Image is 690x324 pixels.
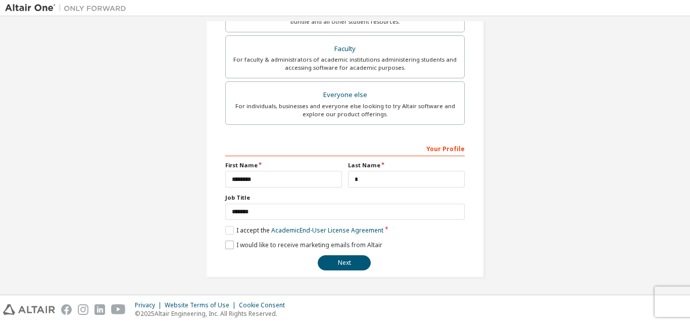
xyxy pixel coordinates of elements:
img: instagram.svg [78,304,88,315]
img: linkedin.svg [94,304,105,315]
div: Website Terms of Use [165,301,239,309]
div: Cookie Consent [239,301,291,309]
img: Altair One [5,3,131,13]
label: Job Title [225,194,465,202]
div: Your Profile [225,140,465,156]
label: First Name [225,161,342,169]
img: facebook.svg [61,304,72,315]
img: altair_logo.svg [3,304,55,315]
img: youtube.svg [111,304,126,315]
div: Faculty [232,42,458,56]
p: © 2025 Altair Engineering, Inc. All Rights Reserved. [135,309,291,318]
label: Last Name [348,161,465,169]
label: I accept the [225,226,383,235]
div: For faculty & administrators of academic institutions administering students and accessing softwa... [232,56,458,72]
a: Academic End-User License Agreement [271,226,383,235]
div: Privacy [135,301,165,309]
div: For individuals, businesses and everyone else looking to try Altair software and explore our prod... [232,102,458,118]
label: I would like to receive marketing emails from Altair [225,241,382,249]
div: Everyone else [232,88,458,102]
button: Next [318,255,371,270]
